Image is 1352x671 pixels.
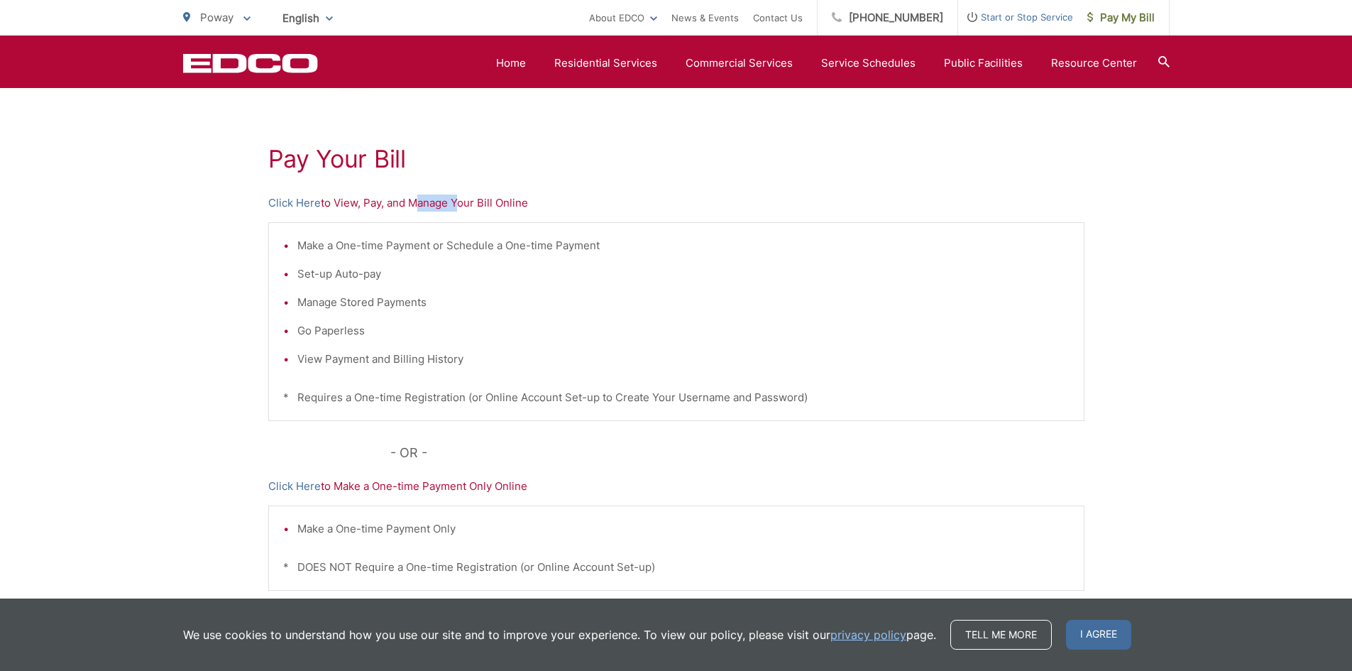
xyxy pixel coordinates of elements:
span: English [272,6,344,31]
a: Resource Center [1051,55,1137,72]
span: Pay My Bill [1087,9,1155,26]
p: We use cookies to understand how you use our site and to improve your experience. To view our pol... [183,626,936,643]
a: About EDCO [589,9,657,26]
a: Residential Services [554,55,657,72]
a: Contact Us [753,9,803,26]
p: - OR - [390,442,1084,464]
a: Commercial Services [686,55,793,72]
a: EDCD logo. Return to the homepage. [183,53,318,73]
li: Set-up Auto-pay [297,266,1070,283]
li: View Payment and Billing History [297,351,1070,368]
a: Service Schedules [821,55,916,72]
a: Click Here [268,478,321,495]
span: I agree [1066,620,1131,650]
a: privacy policy [830,626,906,643]
p: to View, Pay, and Manage Your Bill Online [268,195,1084,212]
p: * Requires a One-time Registration (or Online Account Set-up to Create Your Username and Password) [283,389,1070,406]
a: Home [496,55,526,72]
li: Make a One-time Payment Only [297,520,1070,538]
a: Public Facilities [944,55,1023,72]
p: * DOES NOT Require a One-time Registration (or Online Account Set-up) [283,559,1070,576]
li: Manage Stored Payments [297,294,1070,311]
li: Go Paperless [297,322,1070,339]
a: News & Events [671,9,739,26]
a: Tell me more [950,620,1052,650]
span: Poway [200,11,233,24]
a: Click Here [268,195,321,212]
li: Make a One-time Payment or Schedule a One-time Payment [297,237,1070,254]
h1: Pay Your Bill [268,145,1084,173]
p: to Make a One-time Payment Only Online [268,478,1084,495]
